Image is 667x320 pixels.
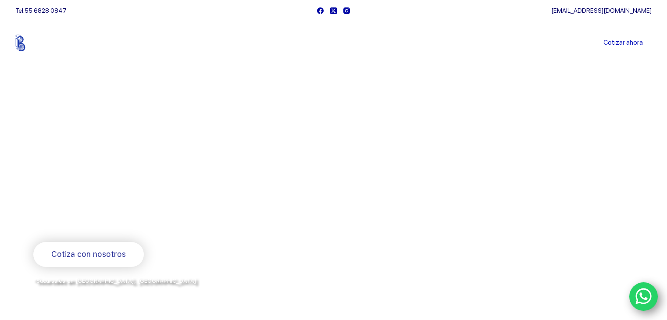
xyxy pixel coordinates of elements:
img: Balerytodo [15,35,70,51]
span: Bienvenido a Balerytodo® [33,131,146,142]
span: Somos los doctores de la industria [33,149,322,210]
a: WhatsApp [629,282,658,311]
a: 55 6828 0847 [25,7,67,14]
a: X (Twitter) [330,7,337,14]
nav: Menu Principal [230,21,437,65]
a: Cotizar ahora [595,34,652,52]
span: Cotiza con nosotros [51,248,126,261]
a: Cotiza con nosotros [33,242,144,267]
span: *Sucursales en [GEOGRAPHIC_DATA], [GEOGRAPHIC_DATA] [33,277,196,284]
span: y envíos a todo [GEOGRAPHIC_DATA] por la paquetería de su preferencia [33,287,246,294]
a: Instagram [343,7,350,14]
a: Facebook [317,7,324,14]
span: Tel. [15,7,67,14]
span: Rodamientos y refacciones industriales [33,219,207,230]
a: [EMAIL_ADDRESS][DOMAIN_NAME] [551,7,652,14]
